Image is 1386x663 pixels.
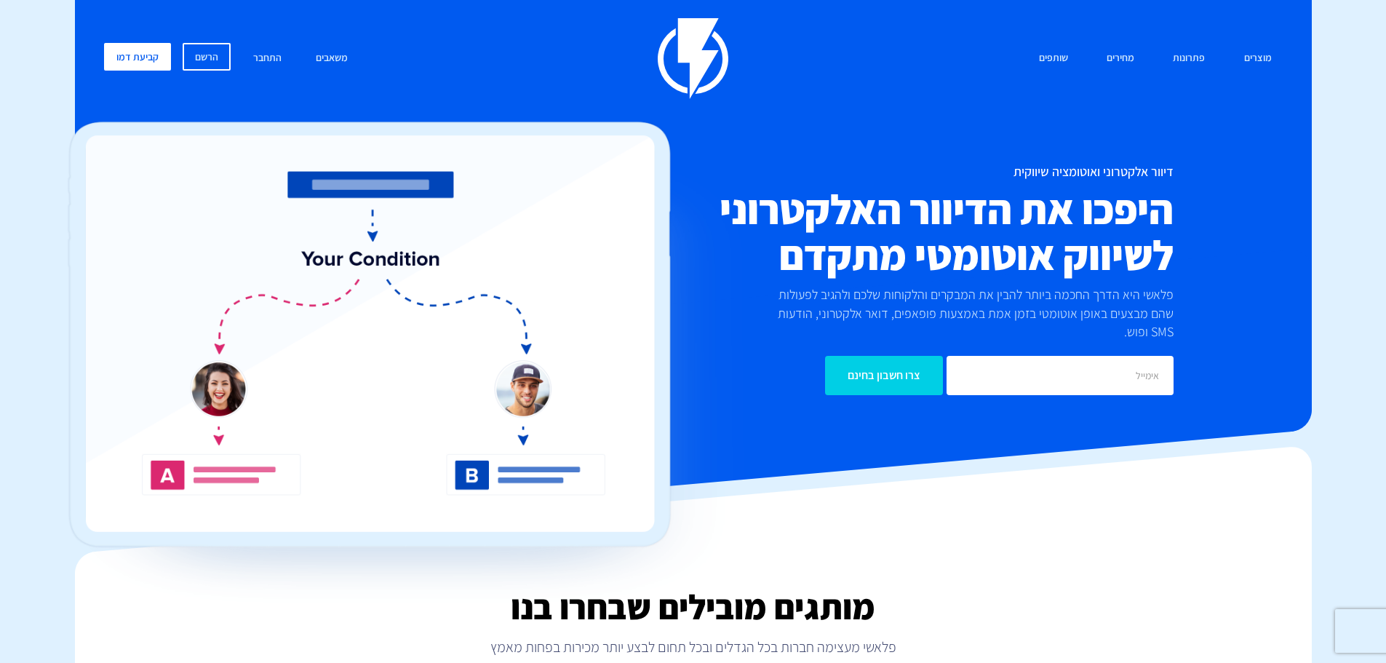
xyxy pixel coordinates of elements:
a: קביעת דמו [104,43,171,71]
p: פלאשי היא הדרך החכמה ביותר להבין את המבקרים והלקוחות שלכם ולהגיב לפעולות שהם מבצעים באופן אוטומטי... [753,285,1174,341]
a: הרשם [183,43,231,71]
input: אימייל [947,356,1174,395]
h2: מותגים מובילים שבחרו בנו [75,588,1312,626]
h2: היפכו את הדיוור האלקטרוני לשיווק אוטומטי מתקדם [606,186,1174,278]
input: צרו חשבון בחינם [825,356,943,395]
a: שותפים [1028,43,1079,74]
p: פלאשי מעצימה חברות בכל הגדלים ובכל תחום לבצע יותר מכירות בפחות מאמץ [75,637,1312,657]
a: משאבים [305,43,359,74]
h1: דיוור אלקטרוני ואוטומציה שיווקית [606,164,1174,179]
a: מוצרים [1233,43,1283,74]
a: התחבר [242,43,292,74]
a: מחירים [1096,43,1145,74]
a: פתרונות [1162,43,1216,74]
